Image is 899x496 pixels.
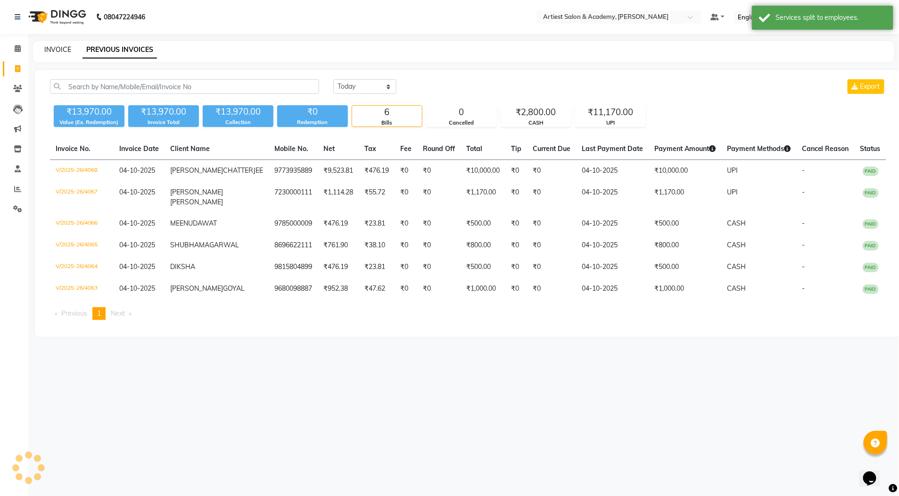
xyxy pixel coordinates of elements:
[50,256,114,278] td: V/2025-26/4064
[727,188,738,196] span: UPI
[24,4,89,30] img: logo
[359,235,395,256] td: ₹38.10
[417,182,461,213] td: ₹0
[576,256,649,278] td: 04-10-2025
[223,284,245,293] span: GOYAL
[863,167,879,176] span: PAID
[128,118,199,126] div: Invoice Total
[269,182,318,213] td: 7230000111
[533,144,570,153] span: Current Due
[802,166,805,175] span: -
[859,458,890,487] iframe: chat widget
[318,160,359,182] td: ₹9,523.81
[649,256,721,278] td: ₹500.00
[461,160,505,182] td: ₹10,000.00
[119,284,155,293] span: 04-10-2025
[649,182,721,213] td: ₹1,170.00
[318,278,359,300] td: ₹952.38
[802,188,805,196] span: -
[111,309,125,318] span: Next
[269,160,318,182] td: 9773935889
[50,307,886,320] nav: Pagination
[576,106,645,119] div: ₹11,170.00
[576,278,649,300] td: 04-10-2025
[269,213,318,235] td: 9785000009
[203,105,273,118] div: ₹13,970.00
[505,256,527,278] td: ₹0
[863,188,879,198] span: PAID
[359,160,395,182] td: ₹476.19
[527,160,576,182] td: ₹0
[417,160,461,182] td: ₹0
[274,144,308,153] span: Mobile No.
[427,106,496,119] div: 0
[318,182,359,213] td: ₹1,114.28
[269,256,318,278] td: 9815804899
[727,262,746,271] span: CASH
[727,241,746,249] span: CASH
[97,309,101,318] span: 1
[119,166,155,175] span: 04-10-2025
[649,213,721,235] td: ₹500.00
[727,284,746,293] span: CASH
[427,119,496,127] div: Cancelled
[170,198,223,206] span: [PERSON_NAME]
[277,105,348,118] div: ₹0
[802,262,805,271] span: -
[860,82,880,91] span: Export
[119,262,155,271] span: 04-10-2025
[395,235,417,256] td: ₹0
[395,160,417,182] td: ₹0
[50,278,114,300] td: V/2025-26/4063
[461,256,505,278] td: ₹500.00
[352,106,422,119] div: 6
[119,144,159,153] span: Invoice Date
[170,188,223,196] span: [PERSON_NAME]
[461,235,505,256] td: ₹800.00
[318,213,359,235] td: ₹476.19
[50,213,114,235] td: V/2025-26/4066
[860,144,881,153] span: Status
[395,182,417,213] td: ₹0
[364,144,376,153] span: Tax
[727,219,746,227] span: CASH
[82,42,157,59] a: PREVIOUS INVOICES
[395,256,417,278] td: ₹0
[527,213,576,235] td: ₹0
[505,213,527,235] td: ₹0
[50,235,114,256] td: V/2025-26/4065
[461,278,505,300] td: ₹1,000.00
[417,256,461,278] td: ₹0
[170,219,193,227] span: MEENU
[775,13,886,23] div: Services split to employees.
[395,213,417,235] td: ₹0
[461,182,505,213] td: ₹1,170.00
[128,105,199,118] div: ₹13,970.00
[170,241,205,249] span: SHUBHAM
[223,166,263,175] span: CHATTERJEE
[54,105,124,118] div: ₹13,970.00
[576,119,645,127] div: UPI
[863,263,879,272] span: PAID
[511,144,521,153] span: Tip
[170,166,223,175] span: [PERSON_NAME]
[863,285,879,294] span: PAID
[461,213,505,235] td: ₹500.00
[863,219,879,229] span: PAID
[505,160,527,182] td: ₹0
[505,235,527,256] td: ₹0
[576,182,649,213] td: 04-10-2025
[527,182,576,213] td: ₹0
[50,160,114,182] td: V/2025-26/4068
[170,262,195,271] span: DIKSHA
[501,119,571,127] div: CASH
[359,278,395,300] td: ₹47.62
[119,188,155,196] span: 04-10-2025
[466,144,482,153] span: Total
[54,118,124,126] div: Value (Ex. Redemption)
[802,219,805,227] span: -
[359,213,395,235] td: ₹23.81
[203,118,273,126] div: Collection
[104,4,145,30] b: 08047224946
[505,182,527,213] td: ₹0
